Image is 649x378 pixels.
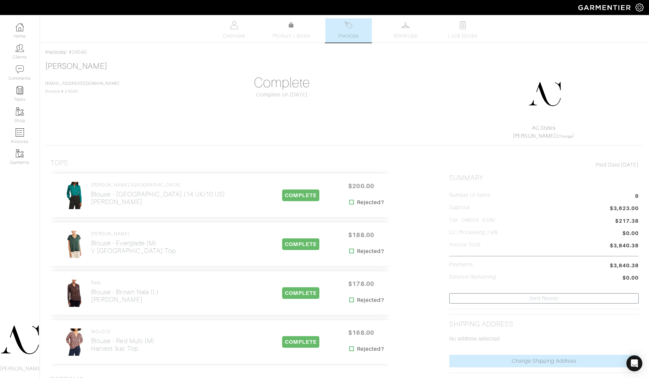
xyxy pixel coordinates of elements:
a: Invoices [325,18,372,43]
img: garments-icon-b7da505a4dc4fd61783c78ac3ca0ef83fa9d6f193b1c9dc38574b1d14d53ca28.png [16,149,24,158]
h1: Complete [187,75,377,91]
span: $200.00 [341,179,381,193]
a: Wardrobe [382,18,429,43]
h2: Summary [449,174,639,182]
h2: Blouse - Everglade (M) V [GEOGRAPHIC_DATA] Top [91,239,176,255]
h3: Tops [50,159,68,167]
a: Invoices [45,49,65,55]
h2: Blouse - Red Multi (M) Harvest Ikat Top [91,337,155,352]
h5: Invoice Total [449,242,481,248]
span: $0.00 [622,229,639,238]
a: Send Receipt [449,293,639,304]
img: clients-icon-6bae9207a08558b7cb47a8932f037763ab4055f8c8b6bfacd5dc20c3e0201464.png [16,44,24,52]
img: dashboard-icon-dbcd8f5a0b271acd01030246c82b418ddd0df26cd7fceb0bd07c9910d44c42f6.png [16,23,24,31]
span: Look Books [448,32,478,40]
a: [EMAIL_ADDRESS][DOMAIN_NAME] [45,81,120,86]
div: Complete on [DATE] [187,91,377,99]
a: [PERSON_NAME] [45,62,107,70]
span: COMPLETE [282,189,319,201]
h4: [PERSON_NAME] [91,231,176,237]
span: Invoice # 24540 [45,81,120,94]
img: wardrobe-487a4870c1b7c33e795ec22d11cfc2ed9d08956e64fb3008fe2437562e282088.svg [401,21,410,29]
h2: Blouse - Brown Nala (L) [PERSON_NAME] [91,288,159,304]
a: AC.Styles [532,125,555,131]
a: [PERSON_NAME] [513,133,556,139]
span: Wardrobe [393,32,417,40]
span: $3,840.38 [610,262,639,270]
img: todo-9ac3debb85659649dc8f770b8b6100bb5dab4b48dedcbae339e5042a72dfd3cc.svg [459,21,467,29]
strong: Rejected? [357,198,384,206]
img: 3ntb2CJ4YQQZzmKmy3HmkHS2 [63,279,86,307]
img: reminder-icon-8004d30b9f0a5d33ae49ab947aed9ed385cf756f9e5892f1edd6e32f2345188e.png [16,86,24,94]
a: Change [558,134,573,138]
a: Change Shipping Address [449,355,639,367]
img: comment-icon-a0a6a9ef722e966f86d9cbdc48e553b5cf19dbc54f86b18d962a5391bc8f6eb6.png [16,65,24,73]
a: Rails Blouse - Brown Nala (L)[PERSON_NAME] [91,280,159,304]
a: Overview [211,18,258,43]
span: $168.00 [341,325,381,340]
div: ( ) [452,124,636,140]
img: basicinfo-40fd8af6dae0f16599ec9e87c0ef1c0a1fdea2edbe929e3d69a839185d80c458.svg [230,21,238,29]
h5: Subtotal [449,204,470,211]
strong: Rejected? [357,247,384,255]
span: $178.00 [341,277,381,291]
img: garments-icon-b7da505a4dc4fd61783c78ac3ca0ef83fa9d6f193b1c9dc38574b1d14d53ca28.png [16,107,24,116]
img: DupYt8CPKc6sZyAt3svX5Z74.png [528,77,561,111]
a: [PERSON_NAME] Blouse - Everglade (M)V [GEOGRAPHIC_DATA] Top [91,231,176,255]
a: [PERSON_NAME] [GEOGRAPHIC_DATA] Blouse - [GEOGRAPHIC_DATA] (14 UK/10 US)[PERSON_NAME] [91,182,225,206]
h4: Rails [91,280,159,286]
h5: Balance Remaining [449,274,496,280]
h5: Tax (49024 : 6.0%) [449,217,496,223]
span: $217.38 [615,217,639,225]
p: No address selected [449,335,639,343]
img: orders-27d20c2124de7fd6de4e0e44c1d41de31381a507db9b33961299e4e07d508b8c.svg [344,21,353,29]
img: zKdR7MjrpqVZ5R5awG7gtDkp [63,182,86,209]
div: Open Intercom Messenger [626,355,642,371]
img: gear-icon-white-bd11855cb880d31180b6d7d6211b90ccbf57a29d726f0c71d8c61bd08dd39cc2.png [635,3,644,12]
img: orders-icon-0abe47150d42831381b5fb84f609e132dff9fe21cb692f30cb5eec754e2cba89.png [16,128,24,137]
span: COMPLETE [282,238,319,250]
span: COMPLETE [282,287,319,299]
h5: Payments [449,262,473,268]
h2: Blouse - [GEOGRAPHIC_DATA] (14 UK/10 US) [PERSON_NAME] [91,190,225,206]
span: $3,623.00 [610,204,639,213]
span: Paid Date: [596,162,621,168]
img: garmentier-logo-header-white-b43fb05a5012e4ada735d5af1a66efaba907eab6374d6393d1fbf88cb4ef424d.png [575,2,635,13]
span: $3,840.38 [610,242,639,251]
div: / #24540 [45,48,644,56]
span: Overview [223,32,245,40]
span: $188.00 [341,228,381,242]
strong: Rejected? [357,345,384,353]
span: 9 [635,192,639,201]
h4: [PERSON_NAME] [GEOGRAPHIC_DATA] [91,182,225,188]
a: Product Library [268,21,315,40]
a: NIC+ZOE Blouse - Red Multi (M)Harvest Ikat Top [91,329,155,352]
div: [DATE] [449,161,639,169]
img: uaAjVVQXunt1aAPiMu74W8Ju [63,230,86,258]
span: $0.00 [622,274,639,283]
h2: Shipping Address [449,320,514,328]
a: Look Books [440,18,486,43]
strong: Rejected? [357,296,384,304]
h5: CC Processing 2.9% [449,229,498,236]
span: COMPLETE [282,336,319,348]
h5: Number of Items [449,192,490,198]
img: 8rxV12Tf89cjiGbbbmsxA1ui [63,328,86,356]
h4: NIC+ZOE [91,329,155,334]
span: Invoices [338,32,359,40]
span: Product Library [272,32,310,40]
